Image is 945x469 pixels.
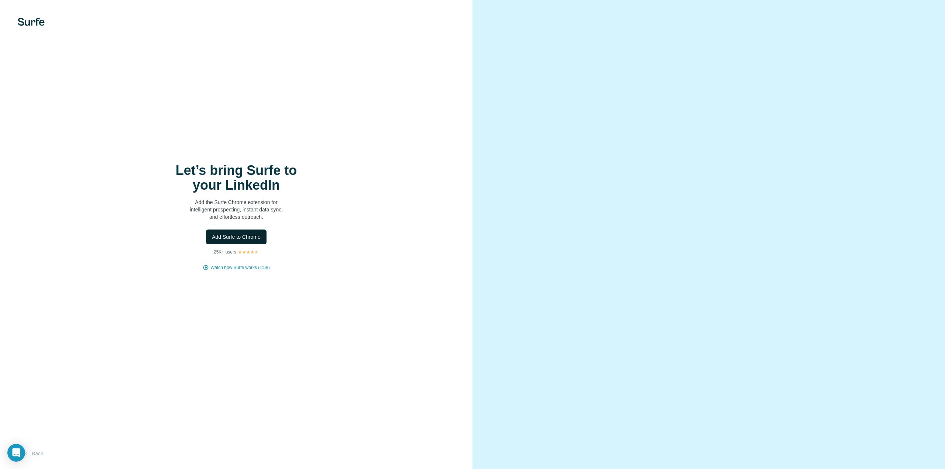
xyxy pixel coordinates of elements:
[162,199,310,221] p: Add the Surfe Chrome extension for intelligent prospecting, instant data sync, and effortless out...
[162,163,310,193] h1: Let’s bring Surfe to your LinkedIn
[206,230,267,244] button: Add Surfe to Chrome
[214,249,236,255] p: 25K+ users
[18,447,48,460] button: Back
[18,18,45,26] img: Surfe's logo
[210,264,269,271] button: Watch how Surfe works (1:58)
[212,233,261,241] span: Add Surfe to Chrome
[7,444,25,462] div: Open Intercom Messenger
[238,250,259,254] img: Rating Stars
